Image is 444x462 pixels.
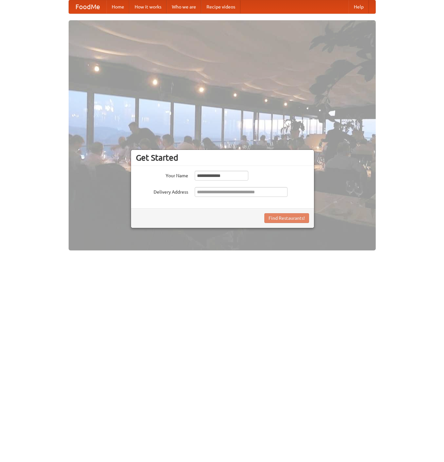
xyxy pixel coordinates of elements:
[136,187,188,195] label: Delivery Address
[107,0,129,13] a: Home
[69,0,107,13] a: FoodMe
[136,171,188,179] label: Your Name
[349,0,369,13] a: Help
[129,0,167,13] a: How it works
[201,0,240,13] a: Recipe videos
[167,0,201,13] a: Who we are
[264,213,309,223] button: Find Restaurants!
[136,153,309,163] h3: Get Started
